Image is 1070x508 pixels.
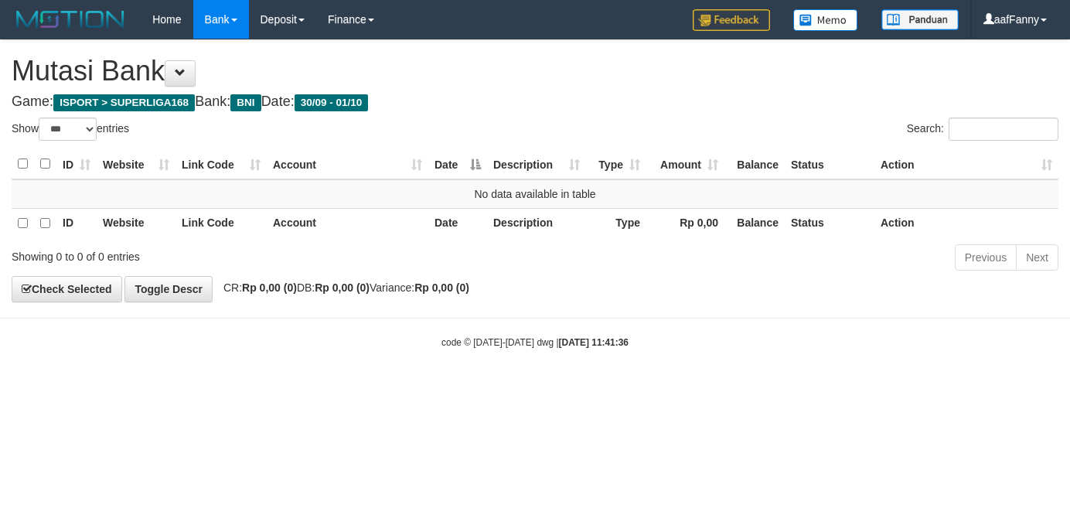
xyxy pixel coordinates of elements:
[267,208,428,238] th: Account
[12,276,122,302] a: Check Selected
[175,208,267,238] th: Link Code
[487,208,586,238] th: Description
[586,149,646,179] th: Type: activate to sort column ascending
[56,208,97,238] th: ID
[295,94,369,111] span: 30/09 - 01/10
[874,149,1058,179] th: Action: activate to sort column ascending
[441,337,629,348] small: code © [DATE]-[DATE] dwg |
[39,118,97,141] select: Showentries
[175,149,267,179] th: Link Code: activate to sort column ascending
[724,149,785,179] th: Balance
[230,94,261,111] span: BNI
[646,149,724,179] th: Amount: activate to sort column ascending
[724,208,785,238] th: Balance
[124,276,213,302] a: Toggle Descr
[874,208,1058,238] th: Action
[97,208,175,238] th: Website
[949,118,1058,141] input: Search:
[646,208,724,238] th: Rp 0,00
[56,149,97,179] th: ID: activate to sort column ascending
[428,208,487,238] th: Date
[586,208,646,238] th: Type
[12,118,129,141] label: Show entries
[881,9,959,30] img: panduan.png
[12,56,1058,87] h1: Mutasi Bank
[693,9,770,31] img: Feedback.jpg
[793,9,858,31] img: Button%20Memo.svg
[487,149,586,179] th: Description: activate to sort column ascending
[414,281,469,294] strong: Rp 0,00 (0)
[785,149,874,179] th: Status
[12,8,129,31] img: MOTION_logo.png
[1016,244,1058,271] a: Next
[785,208,874,238] th: Status
[216,281,469,294] span: CR: DB: Variance:
[428,149,487,179] th: Date: activate to sort column descending
[907,118,1058,141] label: Search:
[12,243,434,264] div: Showing 0 to 0 of 0 entries
[12,179,1058,209] td: No data available in table
[97,149,175,179] th: Website: activate to sort column ascending
[315,281,370,294] strong: Rp 0,00 (0)
[267,149,428,179] th: Account: activate to sort column ascending
[12,94,1058,110] h4: Game: Bank: Date:
[53,94,195,111] span: ISPORT > SUPERLIGA168
[242,281,297,294] strong: Rp 0,00 (0)
[559,337,629,348] strong: [DATE] 11:41:36
[955,244,1017,271] a: Previous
